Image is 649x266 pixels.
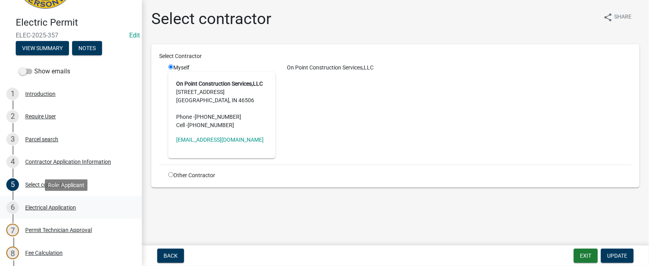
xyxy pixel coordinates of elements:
[6,224,19,236] div: 7
[129,32,140,39] a: Edit
[603,13,613,22] i: share
[25,159,111,165] div: Contractor Application Information
[6,133,19,146] div: 3
[6,110,19,123] div: 2
[176,137,264,143] a: [EMAIL_ADDRESS][DOMAIN_NAME]
[188,122,234,128] span: [PHONE_NUMBER]
[153,52,638,60] div: Select Contractor
[601,249,634,263] button: Update
[6,201,19,214] div: 6
[72,41,102,55] button: Notes
[25,114,56,119] div: Require User
[19,67,70,76] label: Show emails
[597,9,638,25] button: shareShare
[168,64,275,158] div: Myself
[614,13,632,22] span: Share
[157,249,184,263] button: Back
[195,114,241,120] span: [PHONE_NUMBER]
[25,91,56,97] div: Introduction
[25,137,58,142] div: Parcel search
[16,32,126,39] span: ELEC-2025-357
[25,250,63,256] div: Fee Calculation
[164,253,178,259] span: Back
[176,80,268,129] address: [STREET_ADDRESS] [GEOGRAPHIC_DATA], IN 46506
[6,178,19,191] div: 5
[6,247,19,259] div: 8
[16,45,69,52] wm-modal-confirm: Summary
[151,9,272,28] h1: Select contractor
[25,182,67,187] div: Select contractor
[281,64,638,72] div: On Point Construction Services,LLC
[162,171,281,180] div: Other Contractor
[6,88,19,100] div: 1
[45,179,87,191] div: Role: Applicant
[176,114,195,120] abbr: Phone -
[16,17,136,28] h4: Electric Permit
[72,45,102,52] wm-modal-confirm: Notes
[129,32,140,39] wm-modal-confirm: Edit Application Number
[25,205,76,210] div: Electrical Application
[16,41,69,55] button: View Summary
[176,122,188,128] abbr: Cell -
[6,155,19,168] div: 4
[574,249,598,263] button: Exit
[25,227,92,233] div: Permit Technician Approval
[176,81,263,87] strong: On Point Construction Services,LLC
[607,253,627,259] span: Update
